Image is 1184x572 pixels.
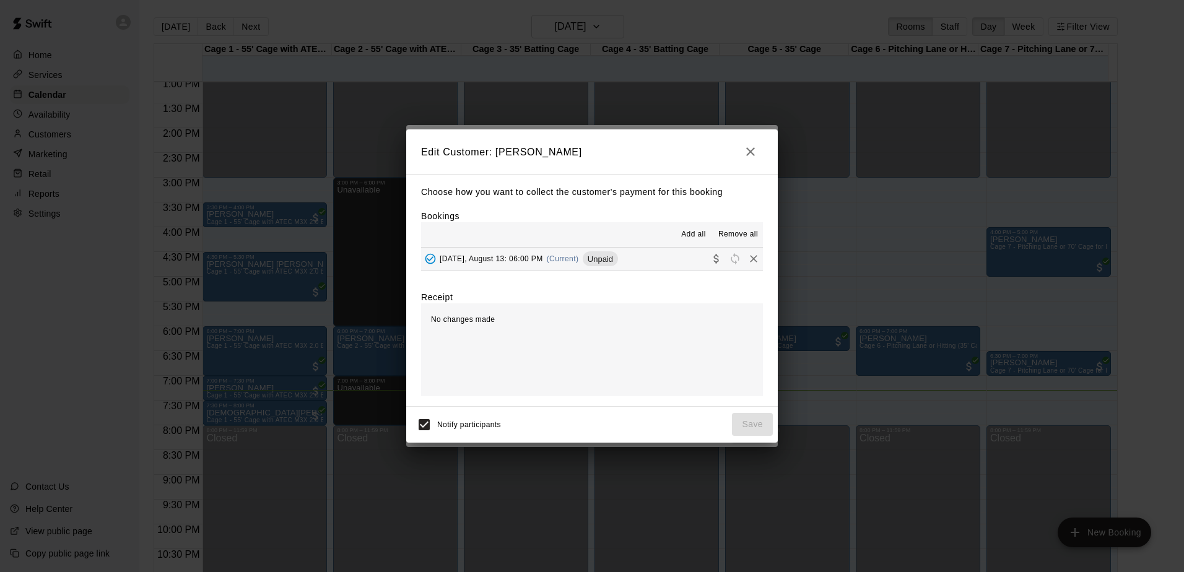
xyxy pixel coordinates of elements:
[713,225,763,245] button: Remove all
[718,228,758,241] span: Remove all
[421,249,440,268] button: Added - Collect Payment
[681,228,706,241] span: Add all
[583,254,618,264] span: Unpaid
[726,254,744,263] span: Reschedule
[406,129,778,174] h2: Edit Customer: [PERSON_NAME]
[421,184,763,200] p: Choose how you want to collect the customer's payment for this booking
[547,254,579,263] span: (Current)
[674,225,713,245] button: Add all
[421,248,763,271] button: Added - Collect Payment[DATE], August 13: 06:00 PM(Current)UnpaidCollect paymentRescheduleRemove
[431,315,495,324] span: No changes made
[440,254,543,263] span: [DATE], August 13: 06:00 PM
[707,254,726,263] span: Collect payment
[744,254,763,263] span: Remove
[421,291,453,303] label: Receipt
[437,420,501,429] span: Notify participants
[421,211,459,221] label: Bookings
